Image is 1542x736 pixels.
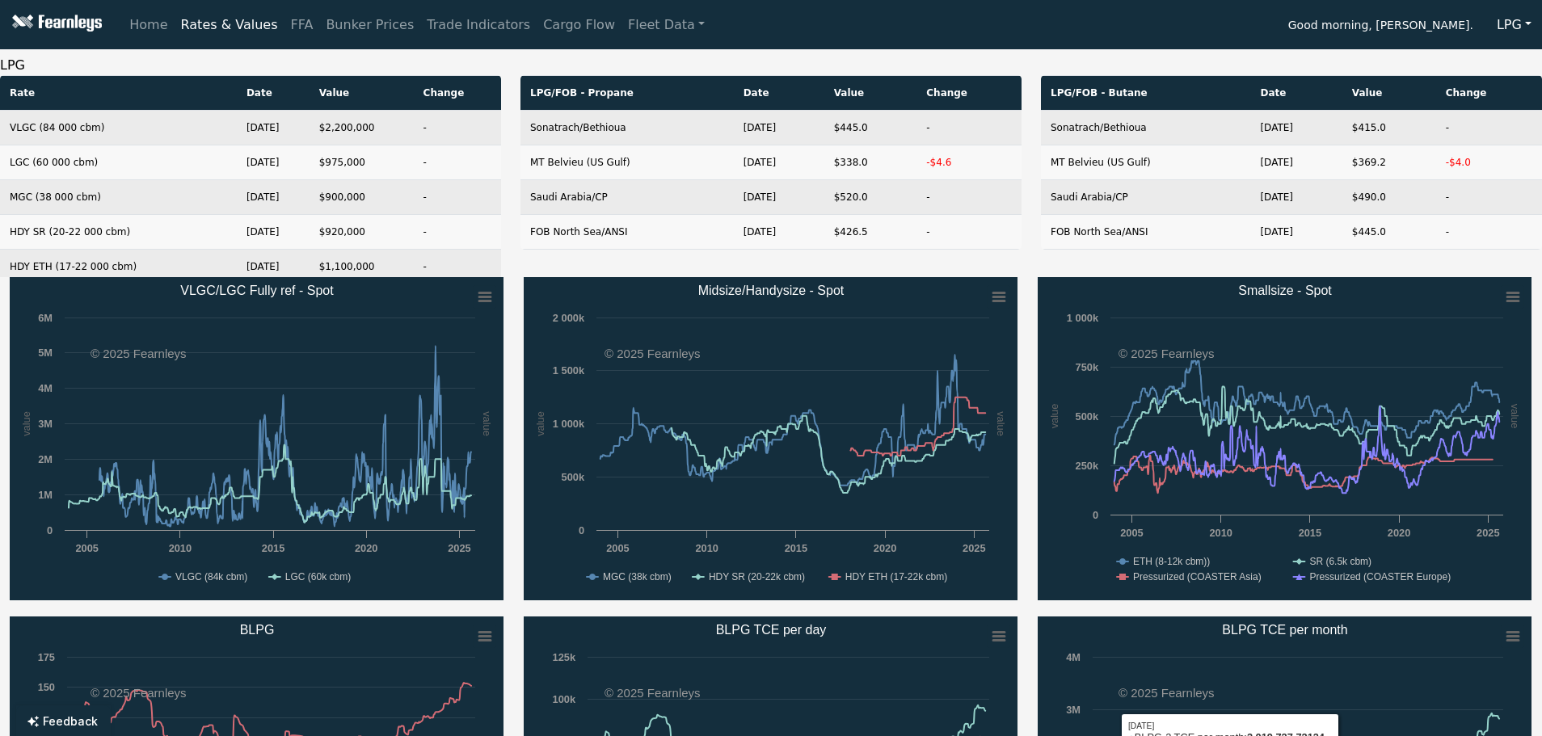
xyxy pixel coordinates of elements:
[175,9,284,41] a: Rates & Values
[1436,180,1542,215] td: -
[1299,527,1321,539] text: 2015
[355,542,377,554] text: 2020
[734,215,824,250] td: [DATE]
[734,180,824,215] td: [DATE]
[414,111,501,145] td: -
[20,411,32,436] text: value
[603,571,672,582] text: MGC (38k cbm)
[824,180,917,215] td: $520.0
[916,215,1022,250] td: -
[319,9,420,41] a: Bunker Prices
[605,686,701,700] text: © 2025 Fearnleys
[1093,509,1098,521] text: 0
[995,411,1007,436] text: value
[8,15,102,35] img: Fearnleys Logo
[284,9,320,41] a: FFA
[553,418,585,430] text: 1 000k
[1477,527,1499,539] text: 2025
[310,180,414,215] td: $900,000
[1119,686,1215,700] text: © 2025 Fearnleys
[845,571,947,582] text: HDY ETH (17-22k cbm)
[1342,111,1436,145] td: $415.0
[448,542,470,554] text: 2025
[1041,111,1250,145] td: Sonatrach/Bethioua
[1342,76,1436,111] th: Value
[1342,180,1436,215] td: $490.0
[310,250,414,284] td: $1,100,000
[734,111,824,145] td: [DATE]
[1342,215,1436,250] td: $445.0
[420,9,537,41] a: Trade Indicators
[1120,527,1143,539] text: 2005
[262,542,284,554] text: 2015
[1076,410,1099,423] text: 500k
[285,571,351,582] text: LGC (60k cbm)
[553,312,585,324] text: 2 000k
[237,111,310,145] td: [DATE]
[414,250,501,284] td: -
[414,145,501,180] td: -
[47,524,53,536] text: 0
[916,145,1022,180] td: -$4.6
[1119,347,1215,360] text: © 2025 Fearnleys
[1250,180,1342,215] td: [DATE]
[824,215,917,250] td: $426.5
[562,471,585,483] text: 500k
[310,76,414,111] th: Value
[606,542,629,554] text: 2005
[1250,215,1342,250] td: [DATE]
[695,542,718,554] text: 2010
[709,571,805,582] text: HDY SR (20-22k cbm)
[414,215,501,250] td: -
[481,411,493,436] text: value
[824,145,917,180] td: $338.0
[38,651,55,663] text: 175
[520,111,734,145] td: Sonatrach/Bethioua
[1076,460,1099,472] text: 250k
[916,111,1022,145] td: -
[1250,111,1342,145] td: [DATE]
[123,9,174,41] a: Home
[520,76,734,111] th: LPG/FOB - Propane
[1076,361,1099,373] text: 750k
[734,145,824,180] td: [DATE]
[520,180,734,215] td: Saudi Arabia/CP
[520,215,734,250] td: FOB North Sea/ANSI
[237,215,310,250] td: [DATE]
[1486,10,1542,40] button: LPG
[785,542,807,554] text: 2015
[698,284,845,297] text: Midsize/Handysize - Spot
[414,180,501,215] td: -
[1436,76,1542,111] th: Change
[310,215,414,250] td: $920,000
[579,524,584,536] text: 0
[1250,76,1342,111] th: Date
[1309,556,1371,567] text: SR (6.5k cbm)
[1436,111,1542,145] td: -
[237,145,310,180] td: [DATE]
[1066,651,1081,663] text: 4M
[1288,13,1473,40] span: Good morning, [PERSON_NAME].
[1041,180,1250,215] td: Saudi Arabia/CP
[310,145,414,180] td: $975,000
[1038,277,1531,600] svg: Smallsize - Spot
[824,111,917,145] td: $445.0
[38,681,55,693] text: 150
[621,9,711,41] a: Fleet Data
[10,277,503,600] svg: VLGC/LGC Fully ref - Spot
[310,111,414,145] td: $2,200,000
[175,571,247,582] text: VLGC (84k cbm)
[1041,145,1250,180] td: MT Belvieu (US Gulf)
[414,76,501,111] th: Change
[38,453,53,465] text: 2M
[1209,527,1232,539] text: 2010
[963,542,985,554] text: 2025
[716,623,827,637] text: BLPG TCE per day
[1041,215,1250,250] td: FOB North Sea/ANSI
[1133,556,1210,567] text: ETH (8-12k cbm))
[38,382,53,394] text: 4M
[916,180,1022,215] td: -
[1041,76,1250,111] th: LPG/FOB - Butane
[1436,145,1542,180] td: -$4.0
[1309,571,1451,582] text: Pressurized (COASTER Europe)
